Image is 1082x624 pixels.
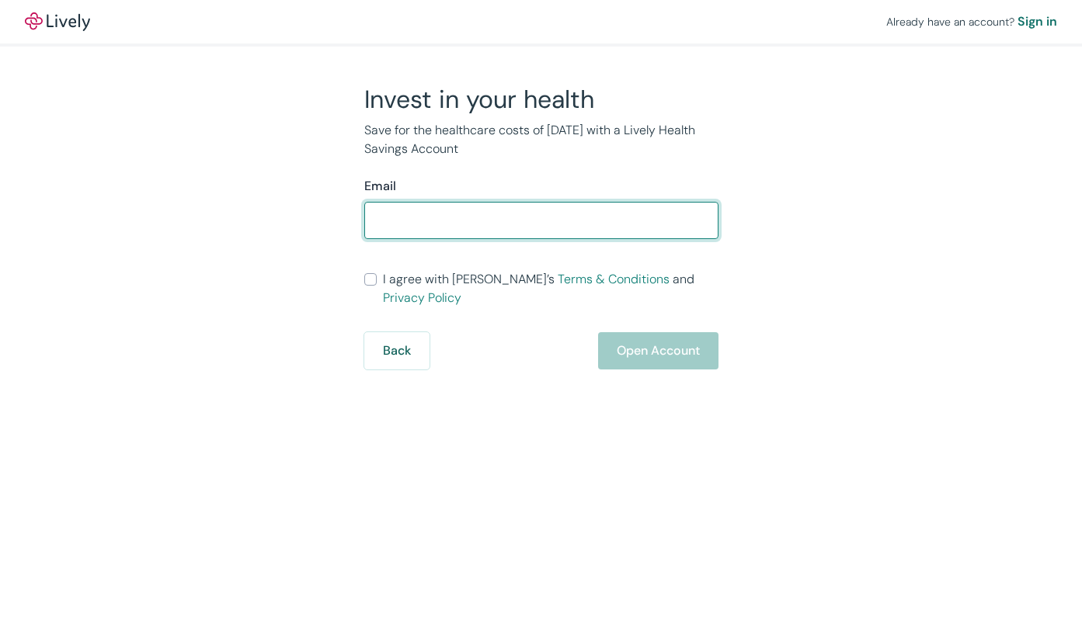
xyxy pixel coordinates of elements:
[383,289,461,306] a: Privacy Policy
[364,121,718,158] p: Save for the healthcare costs of [DATE] with a Lively Health Savings Account
[25,12,90,31] img: Lively
[1018,12,1057,31] a: Sign in
[558,271,670,287] a: Terms & Conditions
[364,332,430,369] button: Back
[383,270,718,307] span: I agree with [PERSON_NAME]’s and
[364,177,396,196] label: Email
[364,84,718,115] h2: Invest in your health
[886,12,1057,31] div: Already have an account?
[25,12,90,31] a: LivelyLively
